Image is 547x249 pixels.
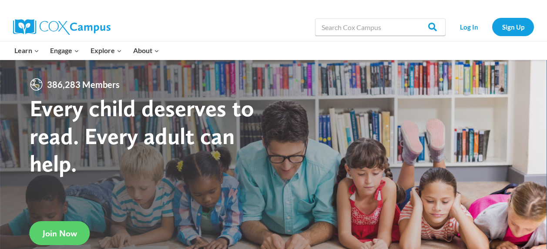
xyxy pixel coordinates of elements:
input: Search Cox Campus [315,18,446,36]
a: Log In [450,18,488,36]
span: Join Now [43,228,77,239]
span: Engage [50,45,79,56]
a: Sign Up [492,18,534,36]
nav: Secondary Navigation [450,18,534,36]
span: Learn [14,45,39,56]
span: 386,283 Members [44,77,123,91]
span: About [133,45,159,56]
a: Join Now [30,221,90,245]
nav: Primary Navigation [9,41,164,60]
img: Cox Campus [13,19,111,35]
span: Explore [91,45,122,56]
strong: Every child deserves to read. Every adult can help. [30,94,254,177]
